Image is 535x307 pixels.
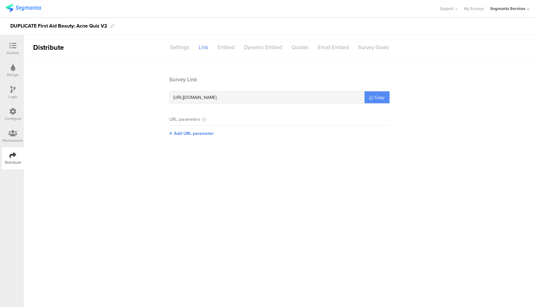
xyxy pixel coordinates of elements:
[166,42,194,53] div: Settings
[8,94,18,100] div: Logic
[3,138,23,143] div: Permissions
[10,21,107,31] div: DUPLICATE First Aid Beauty: Acne Quiz V2
[24,42,96,53] div: Distribute
[7,50,19,56] div: Outline
[313,42,354,53] div: Email Embed
[239,42,287,53] div: Dynamic Embed
[174,130,214,137] span: Add URL parameter
[194,42,213,53] div: Link
[374,94,385,101] span: Copy
[169,76,390,84] header: Survey Link
[5,160,21,165] div: Distribute
[6,4,41,12] img: segmanta logo
[354,42,394,53] div: Survey Goals
[440,6,454,12] span: Support
[173,94,217,101] span: [URL][DOMAIN_NAME]
[169,116,201,123] div: URL parameters
[287,42,313,53] div: Quotas
[490,6,525,12] div: Segmanta Services
[213,42,239,53] div: Embed
[169,130,214,137] button: Add URL parameter
[5,116,21,121] div: Configure
[7,72,19,78] div: Design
